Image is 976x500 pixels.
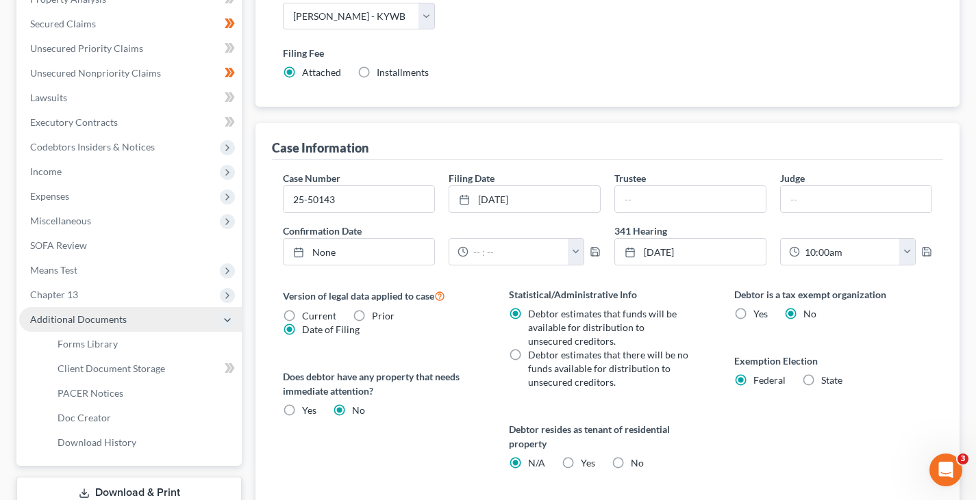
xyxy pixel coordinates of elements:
[372,310,395,321] span: Prior
[19,61,242,85] a: Unsecured Nonpriority Claims
[283,46,932,60] label: Filing Fee
[47,356,242,381] a: Client Document Storage
[753,308,768,319] span: Yes
[283,171,340,185] label: Case Number
[528,457,545,469] span: N/A
[283,369,481,398] label: Does debtor have any property that needs immediate attention?
[581,457,595,469] span: Yes
[608,224,939,238] label: 341 Hearing
[528,349,688,388] span: Debtor estimates that there will be no funds available for distribution to unsecured creditors.
[30,67,161,79] span: Unsecured Nonpriority Claims
[753,374,786,386] span: Federal
[30,239,87,251] span: SOFA Review
[528,308,677,347] span: Debtor estimates that funds will be available for distribution to unsecured creditors.
[302,310,336,321] span: Current
[47,430,242,455] a: Download History
[283,287,481,304] label: Version of legal data applied to case
[30,141,155,153] span: Codebtors Insiders & Notices
[958,453,968,464] span: 3
[377,66,429,78] span: Installments
[781,186,931,212] input: --
[302,66,341,78] span: Attached
[615,239,766,265] a: [DATE]
[30,289,78,300] span: Chapter 13
[58,436,136,448] span: Download History
[47,381,242,406] a: PACER Notices
[30,190,69,202] span: Expenses
[30,166,62,177] span: Income
[47,332,242,356] a: Forms Library
[30,42,143,54] span: Unsecured Priority Claims
[30,116,118,128] span: Executory Contracts
[19,233,242,258] a: SOFA Review
[803,308,816,319] span: No
[929,453,962,486] iframe: Intercom live chat
[58,412,111,423] span: Doc Creator
[509,287,707,302] label: Statistical/Administrative Info
[284,239,434,265] a: None
[468,239,568,265] input: -- : --
[800,239,900,265] input: -- : --
[30,313,127,325] span: Additional Documents
[615,186,766,212] input: --
[780,171,805,185] label: Judge
[272,140,368,156] div: Case Information
[631,457,644,469] span: No
[30,18,96,29] span: Secured Claims
[19,85,242,110] a: Lawsuits
[284,186,434,212] input: Enter case number...
[509,422,707,451] label: Debtor resides as tenant of residential property
[30,92,67,103] span: Lawsuits
[58,387,123,399] span: PACER Notices
[449,186,600,212] a: [DATE]
[821,374,842,386] span: State
[734,287,932,302] label: Debtor is a tax exempt organization
[302,324,360,335] span: Date of Filing
[352,404,365,416] span: No
[614,171,646,185] label: Trustee
[58,338,118,350] span: Forms Library
[19,12,242,36] a: Secured Claims
[734,354,932,368] label: Exemption Election
[19,36,242,61] a: Unsecured Priority Claims
[276,224,608,238] label: Confirmation Date
[58,363,165,374] span: Client Document Storage
[19,110,242,135] a: Executory Contracts
[30,215,91,226] span: Miscellaneous
[30,264,77,276] span: Means Test
[302,404,316,416] span: Yes
[47,406,242,430] a: Doc Creator
[449,171,495,185] label: Filing Date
